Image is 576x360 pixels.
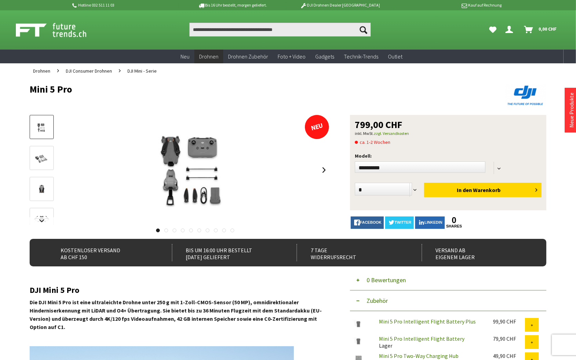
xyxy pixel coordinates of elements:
span: Foto + Video [278,53,306,60]
span: Warenkorb [473,187,501,193]
p: inkl. MwSt. [355,129,542,138]
a: Mini 5 Pro Intelligent Flight Battery [379,335,464,342]
input: Produkt, Marke, Kategorie, EAN, Artikelnummer… [189,23,371,36]
button: In den Warenkorb [424,183,542,197]
a: Neue Produkte [568,93,575,128]
span: In den [457,187,472,193]
a: Mini 5 Pro Two-Way Charging Hub [379,352,459,359]
span: LinkedIn [424,220,442,224]
button: Zubehör [350,290,546,311]
div: Kostenloser Versand ab CHF 150 [47,244,157,261]
a: Drohnen [30,63,54,78]
a: 0 [446,216,462,224]
a: Outlet [383,50,407,64]
span: Gadgets [315,53,334,60]
a: Technik-Trends [339,50,383,64]
a: Mini 5 Pro Intelligent Flight Battery Plus [379,318,476,325]
a: twitter [385,216,414,229]
span: Outlet [388,53,402,60]
a: Gadgets [310,50,339,64]
a: DJI Consumer Drohnen [62,63,115,78]
a: zzgl. Versandkosten [374,131,409,136]
p: DJI Drohnen Dealer [GEOGRAPHIC_DATA] [286,1,394,9]
span: Drohnen [33,68,50,74]
span: DJI Consumer Drohnen [66,68,112,74]
h2: DJI Mini 5 Pro [30,286,329,295]
a: facebook [351,216,384,229]
a: DJI Mini - Serie [124,63,160,78]
span: twitter [394,220,411,224]
a: Drohnen [194,50,223,64]
span: facebook [360,220,381,224]
a: Meine Favoriten [486,23,500,36]
div: 7 Tage Widerrufsrecht [297,244,407,261]
img: Mini 5 Pro Intelligent Flight Battery Plus [350,318,367,329]
div: Versand ab eigenem Lager [422,244,532,261]
div: 49,90 CHF [493,352,525,359]
button: Suchen [356,23,371,36]
p: Bis 16 Uhr bestellt, morgen geliefert. [178,1,286,9]
span: 0,00 CHF [538,23,557,34]
span: ca. 1-2 Wochen [355,138,390,146]
div: Bis um 16:00 Uhr bestellt [DATE] geliefert [172,244,282,261]
button: 0 Bewertungen [350,270,546,290]
span: Neu [181,53,189,60]
span: Drohnen [199,53,218,60]
a: Warenkorb [521,23,560,36]
img: Mini 5 Pro [112,115,278,225]
a: Hi, Philippe - Dein Konto [503,23,518,36]
div: 99,90 CHF [493,318,525,325]
div: 79,90 CHF [493,335,525,342]
h1: Mini 5 Pro [30,84,443,94]
img: Mini 5 Pro Intelligent Flight Battery [350,335,367,347]
img: DJI [505,84,546,107]
p: Hotline 032 511 11 03 [71,1,178,9]
a: Foto + Video [273,50,310,64]
span: DJI Mini - Serie [127,68,157,74]
img: Shop Futuretrends - zur Startseite wechseln [16,21,102,39]
span: Drohnen Zubehör [228,53,268,60]
a: LinkedIn [415,216,445,229]
span: 799,00 CHF [355,120,402,129]
a: Drohnen Zubehör [223,50,273,64]
span: Technik-Trends [344,53,378,60]
strong: Die DJI Mini 5 Pro ist eine ultraleichte Drohne unter 250 g mit 1-Zoll-CMOS-Sensor (50 MP), omnid... [30,299,322,330]
div: Lager [373,335,487,349]
img: Vorschau: Mini 5 Pro [32,121,52,134]
a: shares [446,224,462,229]
p: Kauf auf Rechnung [394,1,501,9]
a: Neu [176,50,194,64]
p: Modell: [355,152,542,160]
